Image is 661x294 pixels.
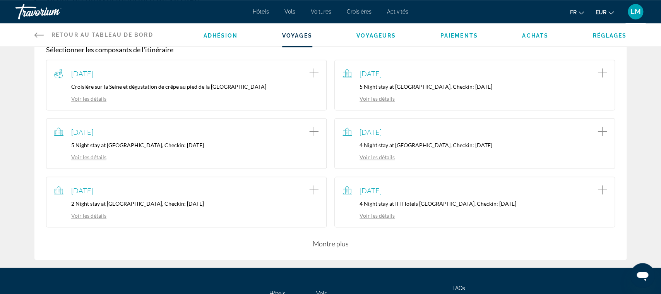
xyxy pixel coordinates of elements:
span: [DATE] [71,186,93,195]
a: Achats [522,33,548,39]
a: Voir les détails [342,212,395,219]
button: User Menu [625,3,646,20]
p: 4 Night stay at [GEOGRAPHIC_DATA], Checkin: [DATE] [342,142,607,148]
p: 2 Night stay at [GEOGRAPHIC_DATA], Checkin: [DATE] [54,200,319,207]
a: Paiements [440,33,478,39]
button: Add item to trip [598,185,607,196]
span: EUR [596,9,606,15]
button: Change language [570,7,584,18]
p: 5 Night stay at [GEOGRAPHIC_DATA], Checkin: [DATE] [342,83,607,90]
span: [DATE] [71,69,93,78]
button: Montre plus [313,239,349,248]
a: Voir les détails [342,154,395,160]
a: Voir les détails [54,154,106,160]
a: Voir les détails [54,95,106,102]
a: Voitures [311,9,331,15]
a: Voir les détails [54,212,106,219]
button: Add item to trip [309,185,319,196]
button: Change currency [596,7,614,18]
p: Croisière sur la Seine et dégustation de crêpe au pied de la [GEOGRAPHIC_DATA] [54,83,319,90]
a: Travorium [15,2,93,22]
p: 4 Night stay at IH Hotels [GEOGRAPHIC_DATA], Checkin: [DATE] [342,200,607,207]
a: FAQs [452,285,465,291]
span: [DATE] [360,186,382,195]
p: Sélectionner les composants de l'itinéraire [46,45,615,54]
span: [DATE] [71,128,93,136]
a: Réglages [593,33,627,39]
a: Voyageurs [356,33,396,39]
span: Retour au tableau de bord [51,32,153,38]
a: Activités [387,9,408,15]
a: Adhésion [204,33,238,39]
span: LM [630,8,641,15]
iframe: Bouton de lancement de la fenêtre de messagerie [630,263,655,288]
a: Vols [284,9,295,15]
p: 5 Night stay at [GEOGRAPHIC_DATA], Checkin: [DATE] [54,142,319,148]
a: Voir les détails [342,95,395,102]
a: Croisières [347,9,372,15]
button: Add item to trip [598,126,607,138]
button: Add item to trip [598,68,607,79]
a: Voyages [282,33,312,39]
span: [DATE] [360,69,382,78]
span: fr [570,9,577,15]
a: Hôtels [253,9,269,15]
button: Add item to trip [309,126,319,138]
span: [DATE] [360,128,382,136]
button: Add item to trip [309,68,319,79]
a: Retour au tableau de bord [34,23,153,46]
